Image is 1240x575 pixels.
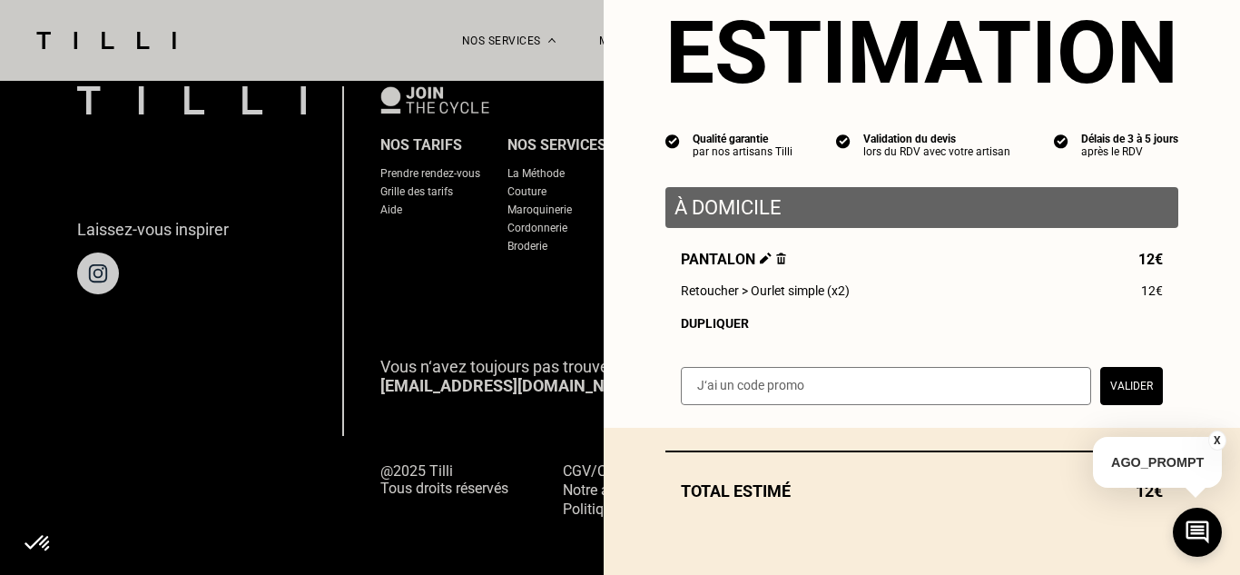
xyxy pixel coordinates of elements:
p: À domicile [674,196,1169,219]
section: Estimation [665,2,1178,104]
span: 12€ [1141,283,1163,298]
div: Total estimé [665,481,1178,501]
button: X [1208,431,1226,451]
button: Valider [1100,367,1163,405]
div: Délais de 3 à 5 jours [1081,133,1178,145]
img: Éditer [760,253,772,264]
img: Supprimer [776,253,786,264]
span: Retoucher > Ourlet simple (x2) [681,283,850,298]
div: par nos artisans Tilli [693,145,792,158]
img: icon list info [1054,133,1068,149]
p: AGO_PROMPT [1093,437,1222,488]
span: 12€ [1138,251,1163,268]
div: Dupliquer [681,316,1163,331]
div: lors du RDV avec votre artisan [863,145,1010,158]
div: Validation du devis [863,133,1010,145]
img: icon list info [836,133,851,149]
input: J‘ai un code promo [681,367,1091,405]
div: après le RDV [1081,145,1178,158]
div: Qualité garantie [693,133,792,145]
img: icon list info [665,133,680,149]
span: Pantalon [681,251,786,268]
